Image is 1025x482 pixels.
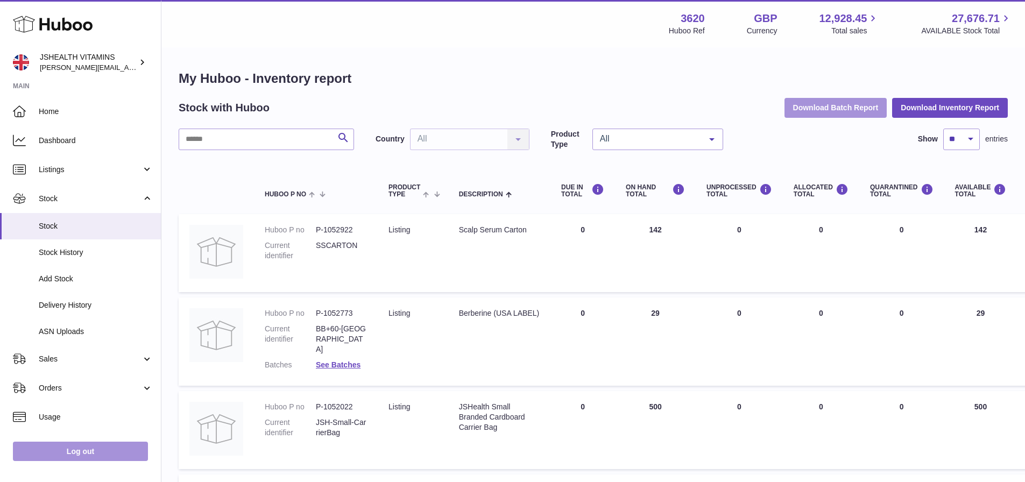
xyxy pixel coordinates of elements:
label: Product Type [551,129,587,150]
div: Currency [747,26,777,36]
button: Download Inventory Report [892,98,1008,117]
h2: Stock with Huboo [179,101,270,115]
a: 27,676.71 AVAILABLE Stock Total [921,11,1012,36]
label: Show [918,134,938,144]
div: ON HAND Total [626,183,685,198]
dt: Current identifier [265,240,316,261]
span: Stock History [39,247,153,258]
span: Dashboard [39,136,153,146]
td: 0 [550,297,615,386]
span: listing [388,402,410,411]
td: 500 [615,391,696,469]
dd: P-1052773 [316,308,367,318]
div: Scalp Serum Carton [459,225,540,235]
td: 0 [783,297,859,386]
span: Home [39,107,153,117]
td: 29 [615,297,696,386]
span: Description [459,191,503,198]
span: 0 [900,225,904,234]
button: Download Batch Report [784,98,887,117]
span: Listings [39,165,142,175]
span: listing [388,225,410,234]
img: product image [189,402,243,456]
td: 142 [615,214,696,292]
img: product image [189,225,243,279]
dt: Current identifier [265,324,316,355]
div: DUE IN TOTAL [561,183,604,198]
div: Huboo Ref [669,26,705,36]
dt: Current identifier [265,417,316,438]
a: Log out [13,442,148,461]
dd: SSCARTON [316,240,367,261]
span: Product Type [388,184,420,198]
span: Huboo P no [265,191,306,198]
img: product image [189,308,243,362]
span: Sales [39,354,142,364]
span: 27,676.71 [952,11,1000,26]
td: 29 [944,297,1017,386]
td: 0 [783,391,859,469]
dd: BB+60-[GEOGRAPHIC_DATA] [316,324,367,355]
img: francesca@jshealthvitamins.com [13,54,29,70]
span: 0 [900,309,904,317]
span: 12,928.45 [819,11,867,26]
strong: 3620 [681,11,705,26]
span: Usage [39,412,153,422]
td: 0 [696,391,783,469]
td: 500 [944,391,1017,469]
dt: Huboo P no [265,308,316,318]
dt: Batches [265,360,316,370]
span: Total sales [831,26,879,36]
td: 0 [550,391,615,469]
dt: Huboo P no [265,402,316,412]
span: 0 [900,402,904,411]
div: ALLOCATED Total [794,183,849,198]
span: [PERSON_NAME][EMAIL_ADDRESS][DOMAIN_NAME] [40,63,216,72]
span: Orders [39,383,142,393]
strong: GBP [754,11,777,26]
dd: P-1052922 [316,225,367,235]
h1: My Huboo - Inventory report [179,70,1008,87]
span: entries [985,134,1008,144]
div: JSHEALTH VITAMINS [40,52,137,73]
div: UNPROCESSED Total [706,183,772,198]
a: See Batches [316,360,360,369]
span: listing [388,309,410,317]
span: ASN Uploads [39,327,153,337]
span: Stock [39,194,142,204]
td: 0 [696,297,783,386]
div: AVAILABLE Total [955,183,1007,198]
a: 12,928.45 Total sales [819,11,879,36]
dt: Huboo P no [265,225,316,235]
td: 142 [944,214,1017,292]
span: Add Stock [39,274,153,284]
td: 0 [696,214,783,292]
div: Berberine (USA LABEL) [459,308,540,318]
span: AVAILABLE Stock Total [921,26,1012,36]
td: 0 [550,214,615,292]
span: Stock [39,221,153,231]
span: Delivery History [39,300,153,310]
td: 0 [783,214,859,292]
dd: JSH-Small-CarrierBag [316,417,367,438]
span: All [597,133,701,144]
label: Country [376,134,405,144]
div: QUARANTINED Total [870,183,934,198]
div: JSHealth Small Branded Cardboard Carrier Bag [459,402,540,433]
dd: P-1052022 [316,402,367,412]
